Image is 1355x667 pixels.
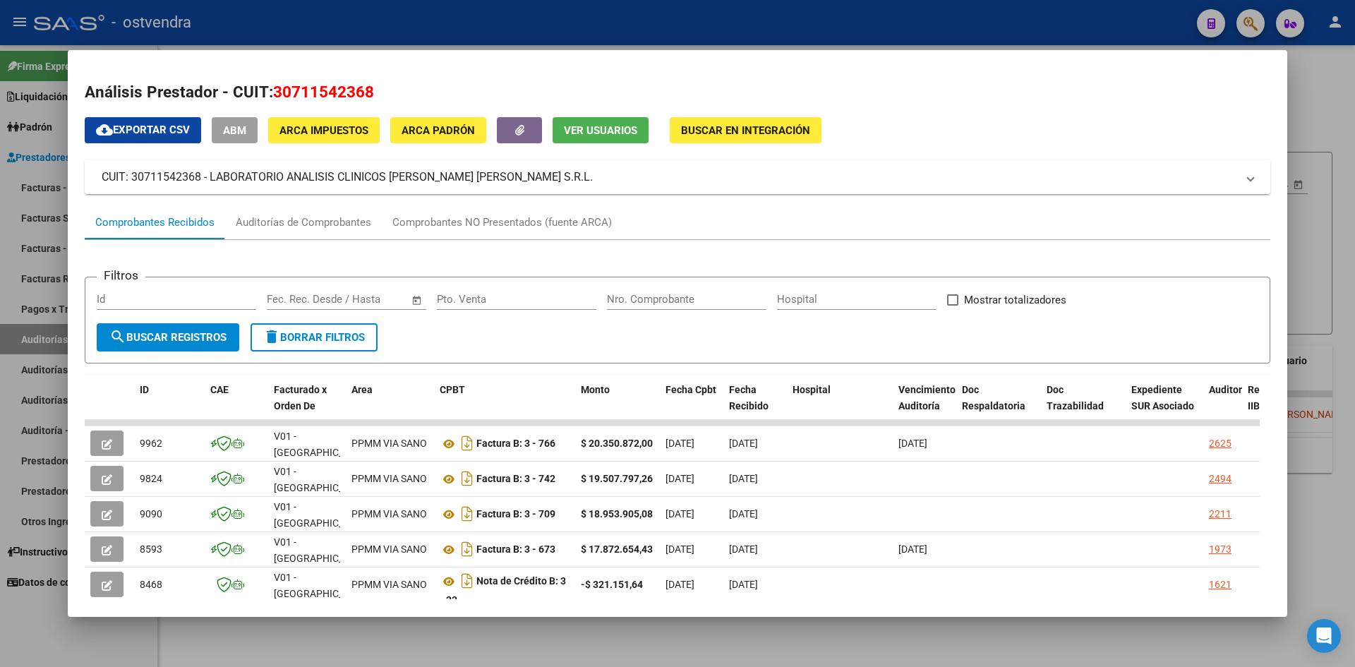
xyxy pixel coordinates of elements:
[729,438,758,449] span: [DATE]
[85,80,1270,104] h2: Análisis Prestador - CUIT:
[96,121,113,138] mat-icon: cloud_download
[1041,375,1126,437] datatable-header-cell: Doc Trazabilidad
[1209,435,1231,452] div: 2625
[97,266,145,284] h3: Filtros
[962,384,1025,411] span: Doc Respaldatoria
[351,438,427,449] span: PPMM VIA SANO
[681,124,810,137] span: Buscar en Integración
[263,331,365,344] span: Borrar Filtros
[440,576,566,606] strong: Nota de Crédito B: 3 - 23
[267,293,313,306] input: Start date
[205,375,268,437] datatable-header-cell: CAE
[1209,471,1231,487] div: 2494
[458,570,476,592] i: Descargar documento
[729,473,758,484] span: [DATE]
[392,215,612,231] div: Comprobantes NO Presentados (fuente ARCA)
[1126,375,1203,437] datatable-header-cell: Expediente SUR Asociado
[140,579,162,590] span: 8468
[97,323,239,351] button: Buscar Registros
[263,328,280,345] mat-icon: delete
[1203,375,1242,437] datatable-header-cell: Auditoria
[666,473,694,484] span: [DATE]
[274,431,369,458] span: V01 - [GEOGRAPHIC_DATA]
[729,508,758,519] span: [DATE]
[1131,384,1194,411] span: Expediente SUR Asociado
[898,543,927,555] span: [DATE]
[140,473,162,484] span: 9824
[666,384,716,395] span: Fecha Cpbt
[581,508,653,519] strong: $ 18.953.905,08
[85,117,201,143] button: Exportar CSV
[273,83,374,101] span: 30711542368
[140,438,162,449] span: 9962
[223,124,246,137] span: ABM
[1209,541,1231,558] div: 1973
[210,384,229,395] span: CAE
[458,432,476,455] i: Descargar documento
[476,509,555,520] strong: Factura B: 3 - 709
[212,117,258,143] button: ABM
[666,438,694,449] span: [DATE]
[476,474,555,485] strong: Factura B: 3 - 742
[575,375,660,437] datatable-header-cell: Monto
[793,384,831,395] span: Hospital
[274,384,327,411] span: Facturado x Orden De
[898,384,956,411] span: Vencimiento Auditoría
[581,579,643,590] strong: -$ 321.151,64
[1242,375,1299,437] datatable-header-cell: Retencion IIBB
[964,292,1066,308] span: Mostrar totalizadores
[351,508,427,519] span: PPMM VIA SANO
[351,543,427,555] span: PPMM VIA SANO
[274,501,369,529] span: V01 - [GEOGRAPHIC_DATA]
[581,543,653,555] strong: $ 17.872.654,43
[251,323,378,351] button: Borrar Filtros
[1047,384,1104,411] span: Doc Trazabilidad
[660,375,723,437] datatable-header-cell: Fecha Cpbt
[95,215,215,231] div: Comprobantes Recibidos
[434,375,575,437] datatable-header-cell: CPBT
[458,503,476,525] i: Descargar documento
[236,215,371,231] div: Auditorías de Comprobantes
[274,466,369,493] span: V01 - [GEOGRAPHIC_DATA]
[140,384,149,395] span: ID
[274,536,369,564] span: V01 - [GEOGRAPHIC_DATA]
[458,467,476,490] i: Descargar documento
[670,117,821,143] button: Buscar en Integración
[440,384,465,395] span: CPBT
[553,117,649,143] button: Ver Usuarios
[581,473,653,484] strong: $ 19.507.797,26
[787,375,893,437] datatable-header-cell: Hospital
[956,375,1041,437] datatable-header-cell: Doc Respaldatoria
[85,160,1270,194] mat-expansion-panel-header: CUIT: 30711542368 - LABORATORIO ANALISIS CLINICOS [PERSON_NAME] [PERSON_NAME] S.R.L.
[268,117,380,143] button: ARCA Impuestos
[274,572,369,599] span: V01 - [GEOGRAPHIC_DATA]
[351,473,427,484] span: PPMM VIA SANO
[458,538,476,560] i: Descargar documento
[390,117,486,143] button: ARCA Padrón
[268,375,346,437] datatable-header-cell: Facturado x Orden De
[134,375,205,437] datatable-header-cell: ID
[351,384,373,395] span: Area
[476,544,555,555] strong: Factura B: 3 - 673
[1248,384,1294,411] span: Retencion IIBB
[102,169,1236,186] mat-panel-title: CUIT: 30711542368 - LABORATORIO ANALISIS CLINICOS [PERSON_NAME] [PERSON_NAME] S.R.L.
[1209,577,1231,593] div: 1621
[402,124,475,137] span: ARCA Padrón
[581,438,653,449] strong: $ 20.350.872,00
[109,331,227,344] span: Buscar Registros
[729,579,758,590] span: [DATE]
[351,579,427,590] span: PPMM VIA SANO
[279,124,368,137] span: ARCA Impuestos
[346,375,434,437] datatable-header-cell: Area
[729,384,769,411] span: Fecha Recibido
[666,579,694,590] span: [DATE]
[325,293,394,306] input: End date
[1209,506,1231,522] div: 2211
[729,543,758,555] span: [DATE]
[666,508,694,519] span: [DATE]
[898,438,927,449] span: [DATE]
[140,543,162,555] span: 8593
[476,438,555,450] strong: Factura B: 3 - 766
[666,543,694,555] span: [DATE]
[96,124,190,136] span: Exportar CSV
